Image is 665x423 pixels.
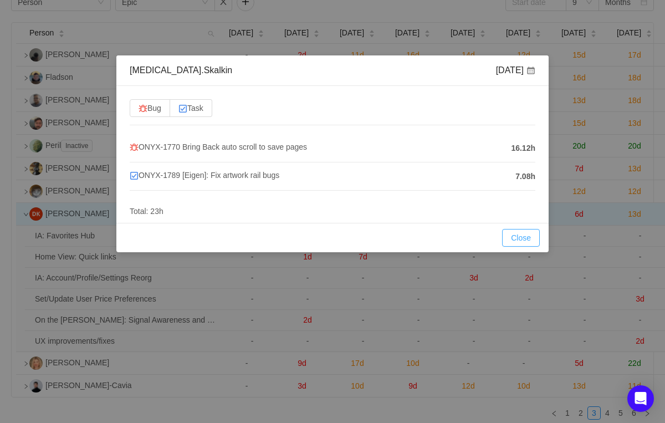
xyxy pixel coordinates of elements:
[130,143,139,152] img: 10303
[178,104,203,113] span: Task
[139,104,161,113] span: Bug
[515,171,535,182] span: 7.08h
[139,104,147,113] img: 10303
[627,385,654,412] div: Open Intercom Messenger
[502,229,540,247] button: Close
[130,171,139,180] img: 10318
[178,104,187,113] img: 10318
[130,142,307,151] span: ONYX-1770 Bring Back auto scroll to save pages
[130,64,232,77] div: [MEDICAL_DATA].Skalkin
[130,171,279,180] span: ONYX-1789 [Eigen]: Fix artwork rail bugs
[511,142,535,154] span: 16.12h
[130,207,163,216] span: Total: 23h
[496,64,535,77] div: [DATE]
